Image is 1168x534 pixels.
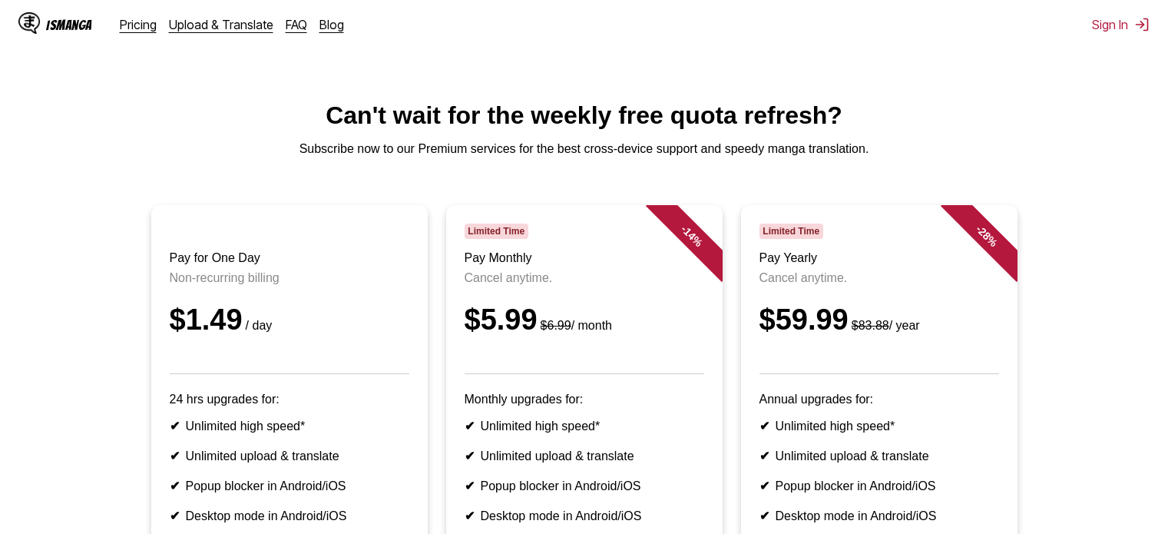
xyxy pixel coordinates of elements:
[465,419,704,433] li: Unlimited high speed*
[319,17,344,32] a: Blog
[759,420,769,433] b: ✔
[243,319,273,332] small: / day
[46,18,92,32] div: IsManga
[759,271,999,285] p: Cancel anytime.
[170,420,180,433] b: ✔
[169,17,273,32] a: Upload & Translate
[170,479,409,493] li: Popup blocker in Android/iOS
[170,303,409,337] div: $1.49
[465,303,704,337] div: $5.99
[465,479,475,493] b: ✔
[538,319,612,332] small: / month
[170,449,180,463] b: ✔
[12,142,1156,156] p: Subscribe now to our Premium services for the best cross-device support and speedy manga translat...
[465,393,704,406] p: Monthly upgrades for:
[170,479,180,493] b: ✔
[759,449,999,463] li: Unlimited upload & translate
[759,251,999,265] h3: Pay Yearly
[12,101,1156,130] h1: Can't wait for the weekly free quota refresh?
[759,419,999,433] li: Unlimited high speed*
[170,271,409,285] p: Non-recurring billing
[18,12,120,37] a: IsManga LogoIsManga
[465,271,704,285] p: Cancel anytime.
[759,509,769,522] b: ✔
[541,319,571,332] s: $6.99
[1134,17,1150,32] img: Sign out
[759,479,999,493] li: Popup blocker in Android/iOS
[759,303,999,337] div: $59.99
[170,419,409,433] li: Unlimited high speed*
[852,319,889,332] s: $83.88
[465,224,528,239] span: Limited Time
[465,449,704,463] li: Unlimited upload & translate
[465,479,704,493] li: Popup blocker in Android/iOS
[465,509,475,522] b: ✔
[120,17,157,32] a: Pricing
[1092,17,1150,32] button: Sign In
[645,190,737,282] div: - 14 %
[18,12,40,34] img: IsManga Logo
[465,420,475,433] b: ✔
[465,251,704,265] h3: Pay Monthly
[170,449,409,463] li: Unlimited upload & translate
[759,509,999,523] li: Desktop mode in Android/iOS
[759,224,823,239] span: Limited Time
[170,509,180,522] b: ✔
[759,393,999,406] p: Annual upgrades for:
[465,509,704,523] li: Desktop mode in Android/iOS
[286,17,307,32] a: FAQ
[465,449,475,463] b: ✔
[759,449,769,463] b: ✔
[170,509,409,523] li: Desktop mode in Android/iOS
[170,251,409,265] h3: Pay for One Day
[849,319,920,332] small: / year
[759,479,769,493] b: ✔
[940,190,1032,282] div: - 28 %
[170,393,409,406] p: 24 hrs upgrades for:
